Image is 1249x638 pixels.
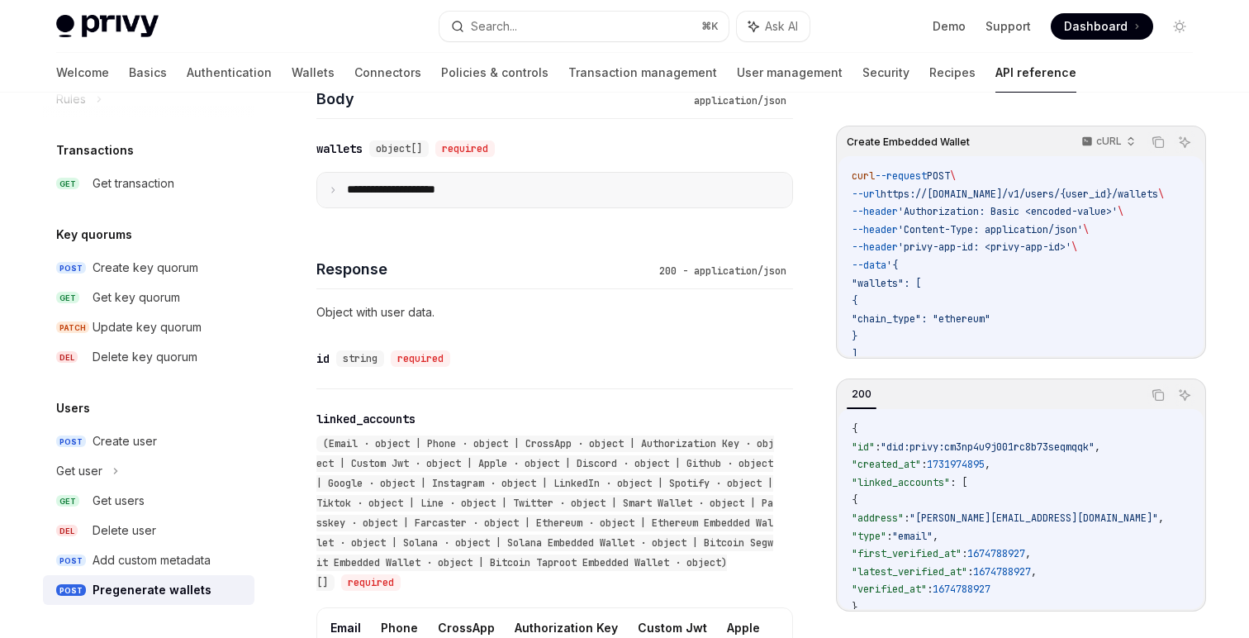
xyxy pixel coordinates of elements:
[43,169,254,198] a: GETGet transaction
[1031,565,1037,578] span: ,
[343,352,378,365] span: string
[93,491,145,511] div: Get users
[56,15,159,38] img: light logo
[1174,131,1195,153] button: Ask AI
[927,583,933,596] span: :
[187,53,272,93] a: Authentication
[1147,131,1169,153] button: Copy the contents from the code block
[56,436,86,448] span: POST
[852,547,962,560] span: "first_verified_at"
[852,277,921,290] span: "wallets": [
[93,174,174,193] div: Get transaction
[316,302,793,322] p: Object with user data.
[1051,13,1153,40] a: Dashboard
[967,547,1025,560] span: 1674788927
[93,347,197,367] div: Delete key quorum
[933,530,938,543] span: ,
[950,169,956,183] span: \
[56,292,79,304] span: GET
[847,384,876,404] div: 200
[687,93,793,109] div: application/json
[1174,384,1195,406] button: Ask AI
[43,516,254,545] a: DELDelete user
[93,521,156,540] div: Delete user
[852,348,857,361] span: ]
[292,53,335,93] a: Wallets
[93,317,202,337] div: Update key quorum
[898,205,1118,218] span: 'Authorization: Basic <encoded-value>'
[56,321,89,334] span: PATCH
[316,411,416,427] div: linked_accounts
[898,223,1083,236] span: 'Content-Type: application/json'
[56,398,90,418] h5: Users
[56,262,86,274] span: POST
[904,512,909,525] span: :
[1071,240,1077,254] span: \
[852,294,857,307] span: {
[852,493,857,507] span: {
[852,205,898,218] span: --header
[1095,440,1100,454] span: ,
[881,440,1095,454] span: "did:privy:cm3np4u9j001rc8b73seqmqqk"
[441,53,549,93] a: Policies & controls
[316,88,687,110] h4: Body
[898,240,1071,254] span: 'privy-app-id: <privy-app-id>'
[1096,135,1122,148] p: cURL
[1025,547,1031,560] span: ,
[927,458,985,471] span: 1731974895
[56,53,109,93] a: Welcome
[1064,18,1128,35] span: Dashboard
[852,188,881,201] span: --url
[56,178,79,190] span: GET
[852,422,857,436] span: {
[933,18,966,35] a: Demo
[43,342,254,372] a: DELDelete key quorum
[1118,205,1123,218] span: \
[765,18,798,35] span: Ask AI
[852,601,863,614] span: },
[950,476,967,489] span: : [
[875,440,881,454] span: :
[1072,128,1142,156] button: cURL
[875,169,927,183] span: --request
[341,574,401,591] div: required
[1158,512,1164,525] span: ,
[1166,13,1193,40] button: Toggle dark mode
[933,583,990,596] span: 1674788927
[862,53,909,93] a: Security
[43,575,254,605] a: POSTPregenerate wallets
[847,136,970,149] span: Create Embedded Wallet
[995,53,1076,93] a: API reference
[1083,223,1089,236] span: \
[56,351,78,364] span: DEL
[886,530,892,543] span: :
[56,140,134,160] h5: Transactions
[985,458,990,471] span: ,
[56,555,86,567] span: POST
[737,12,810,41] button: Ask AI
[43,426,254,456] a: POSTCreate user
[56,525,78,537] span: DEL
[973,565,1031,578] span: 1674788927
[129,53,167,93] a: Basics
[653,263,793,279] div: 200 - application/json
[56,584,86,597] span: POST
[985,18,1031,35] a: Support
[56,225,132,245] h5: Key quorums
[852,259,886,272] span: --data
[852,512,904,525] span: "address"
[56,461,102,481] div: Get user
[1158,188,1164,201] span: \
[852,169,875,183] span: curl
[93,431,157,451] div: Create user
[881,188,1158,201] span: https://[DOMAIN_NAME]/v1/users/{user_id}/wallets
[921,458,927,471] span: :
[354,53,421,93] a: Connectors
[316,437,774,589] span: (Email · object | Phone · object | CrossApp · object | Authorization Key · object | Custom Jwt · ...
[737,53,843,93] a: User management
[43,486,254,516] a: GETGet users
[852,312,990,326] span: "chain_type": "ethereum"
[93,580,211,600] div: Pregenerate wallets
[852,565,967,578] span: "latest_verified_at"
[43,253,254,283] a: POSTCreate key quorum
